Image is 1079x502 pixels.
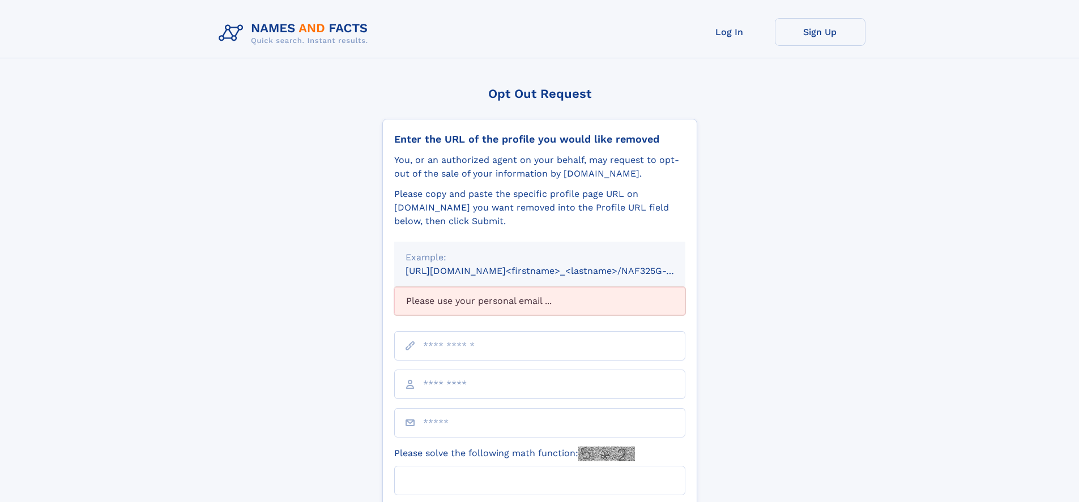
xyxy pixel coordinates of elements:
div: Example: [406,251,674,264]
label: Please solve the following math function: [394,447,635,461]
img: Logo Names and Facts [214,18,377,49]
div: Please copy and paste the specific profile page URL on [DOMAIN_NAME] you want removed into the Pr... [394,187,685,228]
div: Please use your personal email ... [394,287,685,315]
small: [URL][DOMAIN_NAME]<firstname>_<lastname>/NAF325G-xxxxxxxx [406,265,707,276]
div: You, or an authorized agent on your behalf, may request to opt-out of the sale of your informatio... [394,153,685,181]
a: Sign Up [775,18,865,46]
a: Log In [684,18,775,46]
div: Enter the URL of the profile you would like removed [394,133,685,145]
div: Opt Out Request [382,87,697,101]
